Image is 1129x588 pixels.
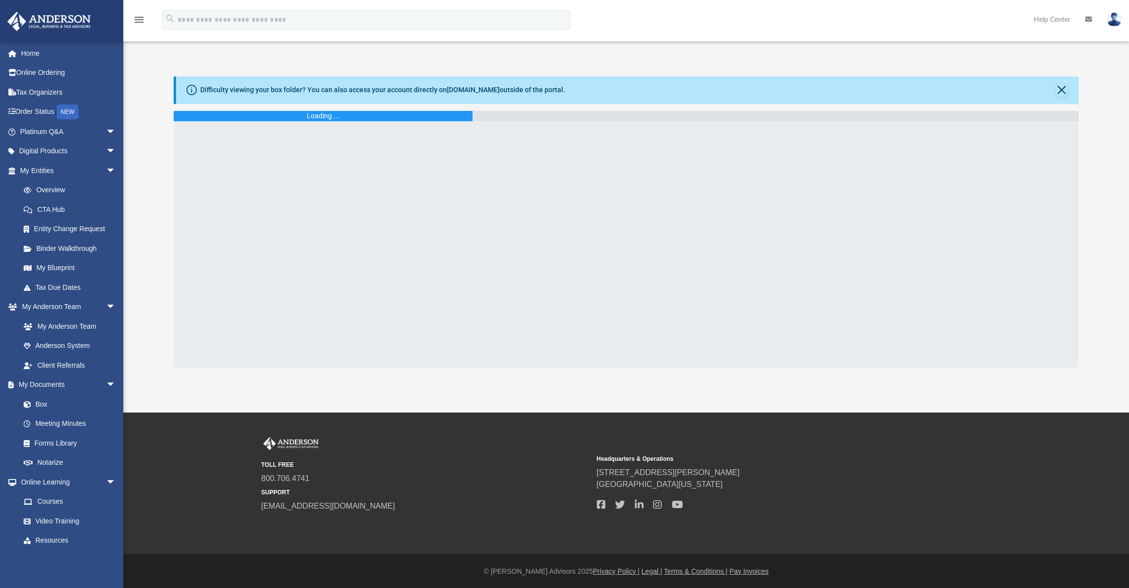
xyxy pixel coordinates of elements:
img: User Pic [1107,12,1122,27]
a: Courses [14,492,126,512]
a: Box [14,394,121,414]
a: [GEOGRAPHIC_DATA][US_STATE] [597,480,723,488]
a: Tax Due Dates [14,277,131,297]
a: Digital Productsarrow_drop_down [7,141,131,161]
span: arrow_drop_down [106,122,126,142]
a: Binder Walkthrough [14,239,131,258]
a: Terms & Conditions | [664,567,728,575]
span: arrow_drop_down [106,472,126,492]
a: Meeting Minutes [14,414,126,434]
div: Difficulty viewing your box folder? You can also access your account directly on outside of the p... [200,85,565,95]
span: arrow_drop_down [106,297,126,317]
a: My Anderson Team [14,316,121,336]
i: search [165,13,176,24]
a: My Entitiesarrow_drop_down [7,161,131,180]
div: © [PERSON_NAME] Advisors 2025 [123,566,1129,577]
span: arrow_drop_down [106,550,126,570]
a: 800.706.4741 [261,474,310,483]
i: menu [133,14,145,26]
a: Platinum Q&Aarrow_drop_down [7,122,131,141]
a: Entity Change Request [14,219,131,239]
small: SUPPORT [261,488,590,497]
a: CTA Hub [14,200,131,219]
a: Online Ordering [7,63,131,83]
img: Anderson Advisors Platinum Portal [4,12,94,31]
a: Anderson System [14,336,126,356]
a: Video Training [14,511,121,531]
a: Pay Invoices [729,567,768,575]
a: My Documentsarrow_drop_down [7,375,126,395]
a: Privacy Policy | [593,567,640,575]
a: Tax Organizers [7,82,131,102]
a: Online Learningarrow_drop_down [7,472,126,492]
span: arrow_drop_down [106,375,126,395]
a: menu [133,19,145,26]
a: Notarize [14,453,126,473]
small: Headquarters & Operations [597,454,925,463]
a: Client Referrals [14,355,126,375]
a: Overview [14,180,131,200]
img: Anderson Advisors Platinum Portal [261,437,321,450]
div: NEW [57,104,78,119]
small: TOLL FREE [261,460,590,469]
a: Billingarrow_drop_down [7,550,131,570]
span: arrow_drop_down [106,141,126,162]
a: Resources [14,531,126,551]
span: arrow_drop_down [106,161,126,181]
a: My Anderson Teamarrow_drop_down [7,297,126,317]
a: Forms Library [14,433,121,453]
a: [EMAIL_ADDRESS][DOMAIN_NAME] [261,502,395,510]
a: [STREET_ADDRESS][PERSON_NAME] [597,468,740,477]
a: My Blueprint [14,258,126,278]
a: [DOMAIN_NAME] [447,86,500,94]
a: Legal | [642,567,662,575]
button: Close [1055,83,1068,97]
a: Order StatusNEW [7,102,131,122]
div: Loading ... [307,111,339,121]
a: Home [7,43,131,63]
